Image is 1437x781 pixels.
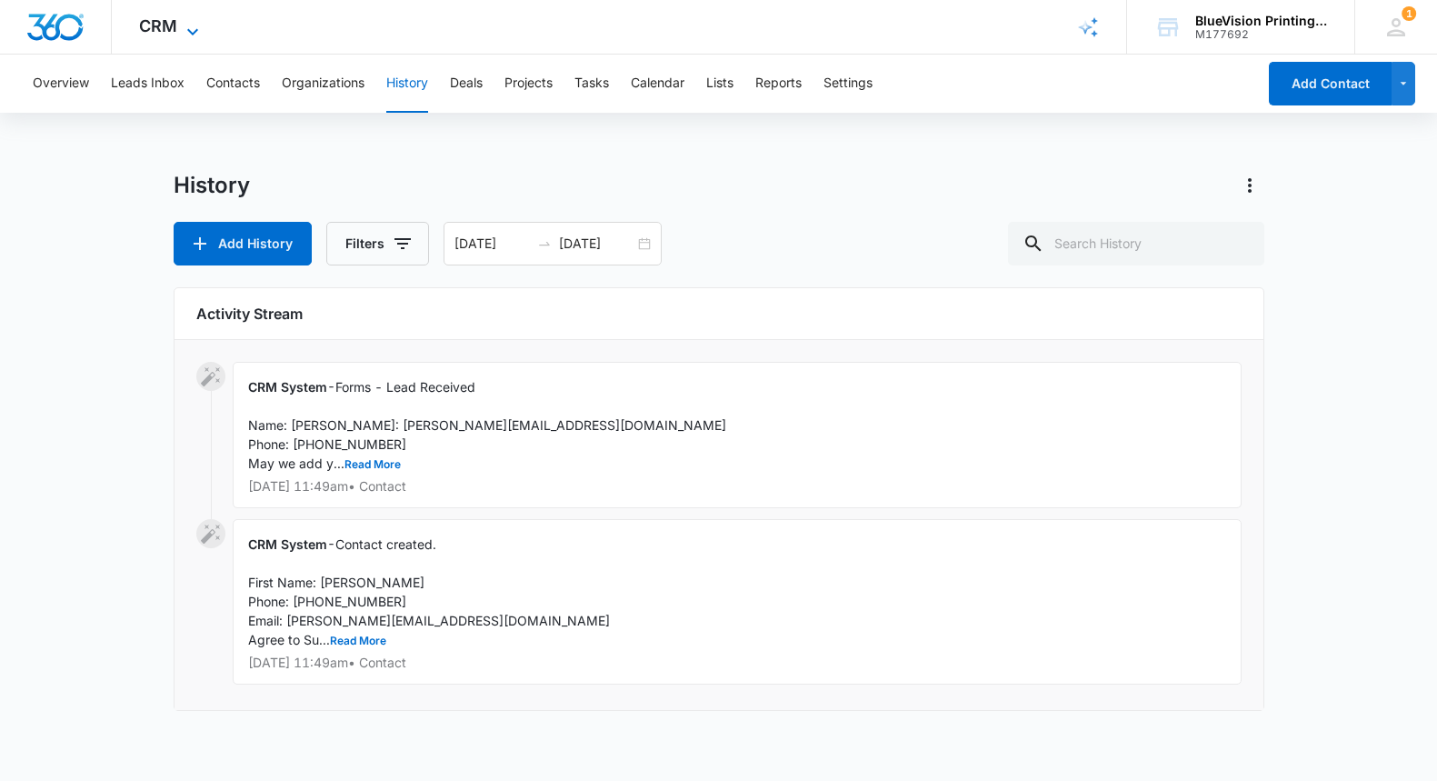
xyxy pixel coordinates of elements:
[454,234,530,254] input: Start date
[574,55,609,113] button: Tasks
[1269,62,1392,105] button: Add Contact
[248,536,610,647] span: Contact created. First Name: [PERSON_NAME] Phone: [PHONE_NUMBER] Email: [PERSON_NAME][EMAIL_ADDRE...
[330,636,386,646] button: Read More
[706,55,733,113] button: Lists
[233,362,1242,508] div: -
[1008,222,1264,265] input: Search History
[1402,6,1416,21] div: notifications count
[233,519,1242,685] div: -
[326,222,429,265] button: Filters
[248,480,1226,493] p: [DATE] 11:49am • Contact
[111,55,185,113] button: Leads Inbox
[248,379,327,395] span: CRM System
[282,55,364,113] button: Organizations
[559,234,634,254] input: End date
[1235,171,1264,200] button: Actions
[344,459,401,470] button: Read More
[631,55,684,113] button: Calendar
[1402,6,1416,21] span: 1
[174,172,250,199] h1: History
[248,656,1226,669] p: [DATE] 11:49am • Contact
[33,55,89,113] button: Overview
[537,236,552,251] span: to
[386,55,428,113] button: History
[537,236,552,251] span: swap-right
[206,55,260,113] button: Contacts
[196,303,1242,325] h6: Activity Stream
[174,222,312,265] button: Add History
[248,536,327,552] span: CRM System
[504,55,553,113] button: Projects
[1195,28,1328,41] div: account id
[450,55,483,113] button: Deals
[248,379,726,471] span: Forms - Lead Received Name: [PERSON_NAME]: [PERSON_NAME][EMAIL_ADDRESS][DOMAIN_NAME] Phone: [PHON...
[755,55,802,113] button: Reports
[823,55,873,113] button: Settings
[139,16,177,35] span: CRM
[1195,14,1328,28] div: account name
